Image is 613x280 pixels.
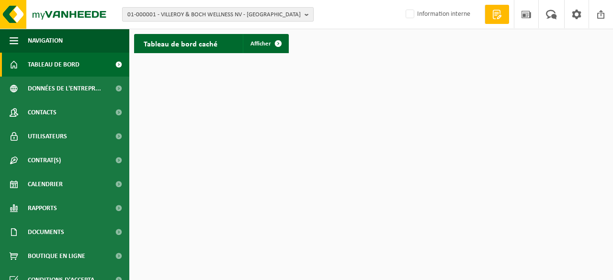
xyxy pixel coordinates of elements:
[122,7,314,22] button: 01-000001 - VILLEROY & BOCH WELLNESS NV - [GEOGRAPHIC_DATA]
[404,7,470,22] label: Information interne
[28,244,85,268] span: Boutique en ligne
[28,101,57,124] span: Contacts
[28,196,57,220] span: Rapports
[250,41,271,47] span: Afficher
[28,172,63,196] span: Calendrier
[243,34,288,53] a: Afficher
[28,124,67,148] span: Utilisateurs
[28,148,61,172] span: Contrat(s)
[134,34,227,53] h2: Tableau de bord caché
[127,8,301,22] span: 01-000001 - VILLEROY & BOCH WELLNESS NV - [GEOGRAPHIC_DATA]
[28,220,64,244] span: Documents
[28,77,101,101] span: Données de l'entrepr...
[28,29,63,53] span: Navigation
[28,53,79,77] span: Tableau de bord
